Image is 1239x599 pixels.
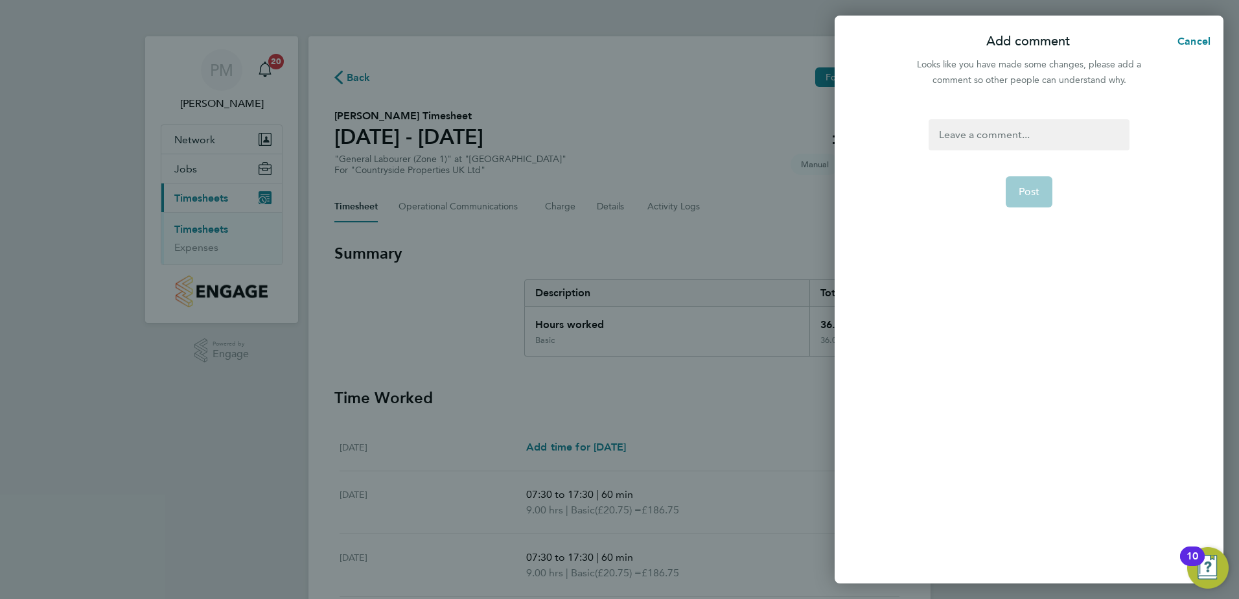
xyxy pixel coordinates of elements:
[1174,35,1210,47] span: Cancel
[910,57,1148,88] div: Looks like you have made some changes, please add a comment so other people can understand why.
[1157,29,1223,54] button: Cancel
[1187,556,1198,573] div: 10
[986,32,1070,51] p: Add comment
[1187,547,1229,589] button: Open Resource Center, 10 new notifications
